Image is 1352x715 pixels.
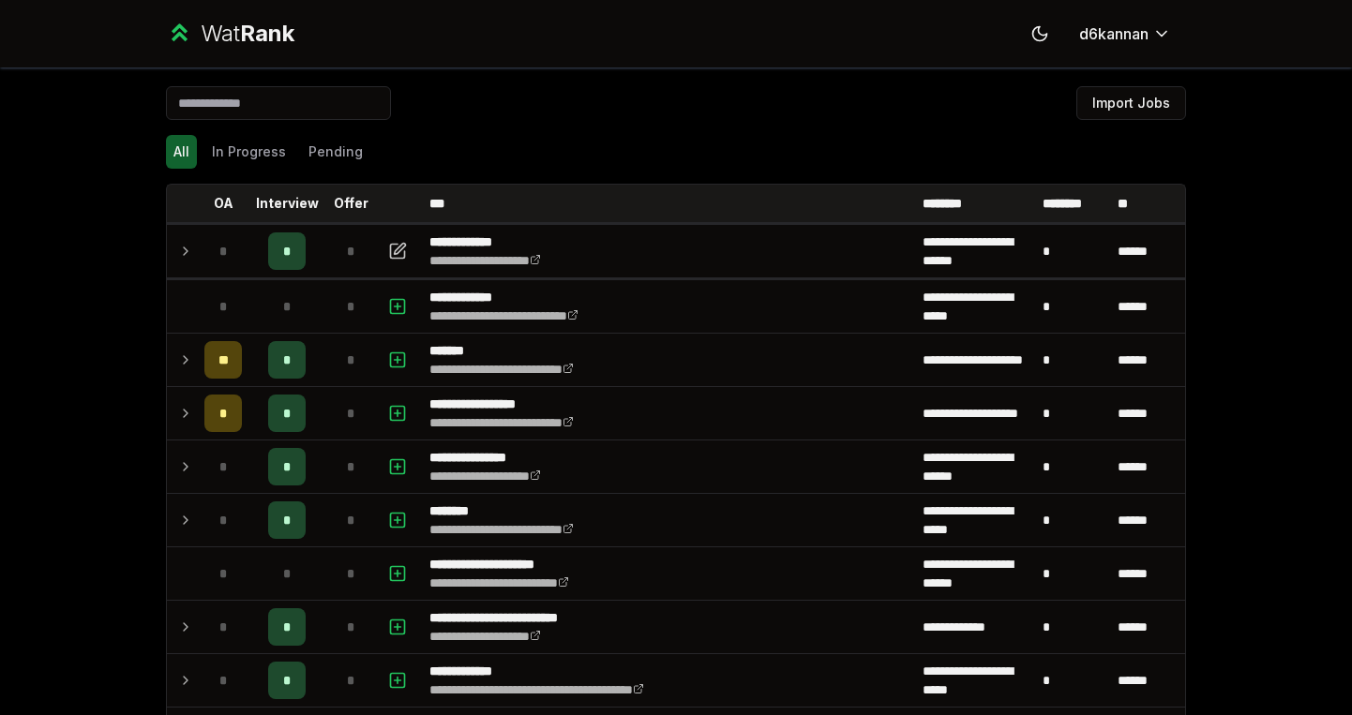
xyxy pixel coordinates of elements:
p: Offer [334,194,368,213]
button: In Progress [204,135,293,169]
button: d6kannan [1064,17,1186,51]
button: Import Jobs [1076,86,1186,120]
button: Pending [301,135,370,169]
button: All [166,135,197,169]
span: d6kannan [1079,22,1149,45]
a: WatRank [166,19,294,49]
div: Wat [201,19,294,49]
p: Interview [256,194,319,213]
span: Rank [240,20,294,47]
p: OA [214,194,233,213]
